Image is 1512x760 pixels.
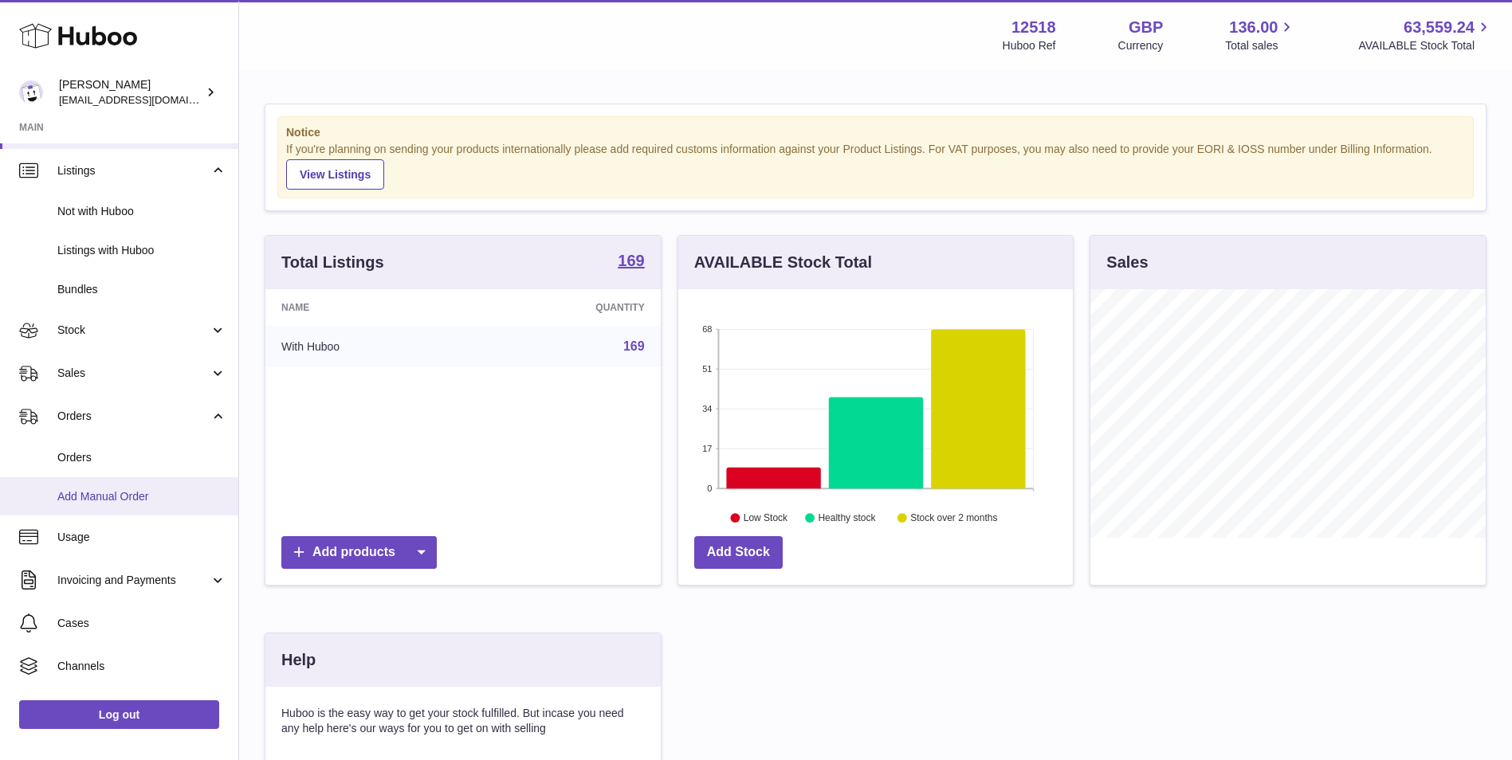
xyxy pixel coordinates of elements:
[818,512,876,523] text: Healthy stock
[57,409,210,424] span: Orders
[57,489,226,504] span: Add Manual Order
[59,93,234,106] span: [EMAIL_ADDRESS][DOMAIN_NAME]
[281,649,316,671] h3: Help
[281,252,384,273] h3: Total Listings
[744,512,788,523] text: Low Stock
[1358,17,1493,53] a: 63,559.24 AVAILABLE Stock Total
[57,616,226,631] span: Cases
[286,159,384,190] a: View Listings
[57,450,226,465] span: Orders
[1118,38,1164,53] div: Currency
[1129,17,1163,38] strong: GBP
[265,289,473,326] th: Name
[1011,17,1056,38] strong: 12518
[910,512,997,523] text: Stock over 2 months
[1229,17,1278,38] span: 136.00
[473,289,660,326] th: Quantity
[1404,17,1475,38] span: 63,559.24
[623,339,645,353] a: 169
[702,404,712,413] text: 34
[57,163,210,178] span: Listings
[702,444,712,453] text: 17
[57,573,210,588] span: Invoicing and Payments
[286,142,1465,190] div: If you're planning on sending your products internationally please add required customs informati...
[281,536,437,569] a: Add products
[57,204,226,219] span: Not with Huboo
[59,77,202,108] div: [PERSON_NAME]
[618,253,644,272] a: 169
[265,326,473,367] td: With Huboo
[57,282,226,297] span: Bundles
[707,484,712,493] text: 0
[1225,38,1296,53] span: Total sales
[1358,38,1493,53] span: AVAILABLE Stock Total
[281,706,645,736] p: Huboo is the easy way to get your stock fulfilled. But incase you need any help here's our ways f...
[57,366,210,381] span: Sales
[618,253,644,268] strong: 169
[694,252,872,273] h3: AVAILABLE Stock Total
[1003,38,1056,53] div: Huboo Ref
[694,536,783,569] a: Add Stock
[19,80,43,104] img: internalAdmin-12518@internal.huboo.com
[57,530,226,545] span: Usage
[19,700,219,729] a: Log out
[1106,252,1148,273] h3: Sales
[702,364,712,374] text: 51
[1225,17,1296,53] a: 136.00 Total sales
[57,323,210,338] span: Stock
[702,324,712,334] text: 68
[57,243,226,258] span: Listings with Huboo
[286,125,1465,140] strong: Notice
[57,659,226,674] span: Channels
